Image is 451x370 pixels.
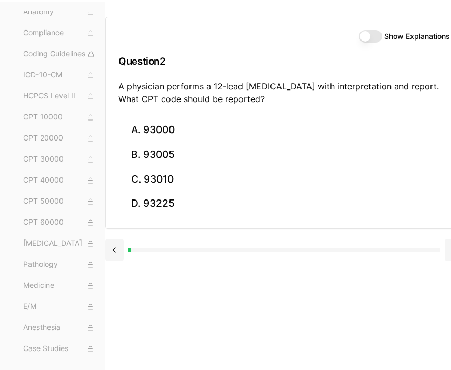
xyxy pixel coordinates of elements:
label: Show Explanations [384,33,450,40]
span: ICD-10-CM [23,69,96,81]
span: CPT 30000 [23,154,96,165]
button: B. 93005 [118,143,450,167]
span: CPT 60000 [23,217,96,228]
button: Compliance [19,25,101,42]
span: CPT 40000 [23,175,96,186]
button: CPT 10000 [19,109,101,126]
button: CPT 50000 [19,193,101,210]
span: CPT 50000 [23,196,96,207]
button: Medicine [19,277,101,294]
button: Anatomy [19,4,101,21]
button: Pathology [19,256,101,273]
span: Case Studies [23,343,96,355]
button: CPT 60000 [19,214,101,231]
button: Coding Guidelines [19,46,101,63]
span: CPT 20000 [23,133,96,144]
button: ICD-10-CM [19,67,101,84]
p: A physician performs a 12-lead [MEDICAL_DATA] with interpretation and report. What CPT code shoul... [118,80,450,105]
button: HCPCS Level II [19,88,101,105]
span: Anatomy [23,6,96,18]
span: Pathology [23,259,96,271]
button: D. 93225 [118,192,450,216]
button: Case Studies [19,341,101,357]
span: Anesthesia [23,322,96,334]
button: C. 93010 [118,167,450,192]
button: CPT 20000 [19,130,101,147]
button: [MEDICAL_DATA] [19,235,101,252]
span: CPT 10000 [23,112,96,123]
button: Anesthesia [19,319,101,336]
span: E/M [23,301,96,313]
h3: Question 2 [118,46,450,77]
span: Compliance [23,27,96,39]
span: Coding Guidelines [23,48,96,60]
span: HCPCS Level II [23,91,96,102]
button: A. 93000 [118,118,450,143]
button: CPT 40000 [19,172,101,189]
button: E/M [19,298,101,315]
button: CPT 30000 [19,151,101,168]
span: Medicine [23,280,96,292]
span: [MEDICAL_DATA] [23,238,96,249]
